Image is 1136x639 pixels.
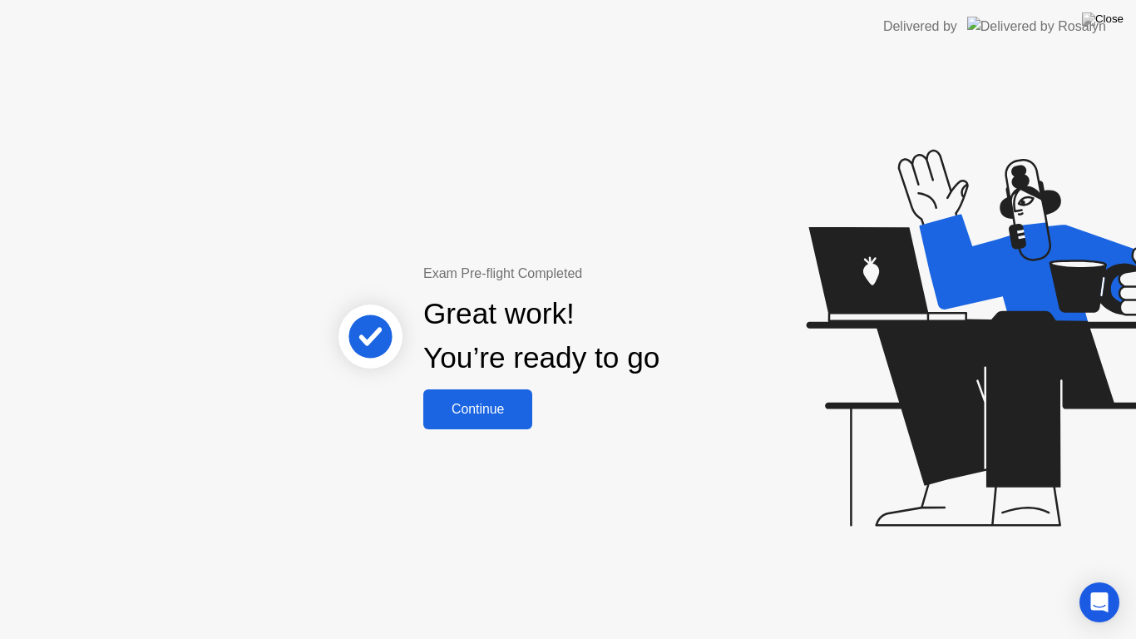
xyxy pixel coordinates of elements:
[967,17,1106,36] img: Delivered by Rosalyn
[1082,12,1124,26] img: Close
[423,389,532,429] button: Continue
[1079,582,1119,622] div: Open Intercom Messenger
[428,402,527,417] div: Continue
[423,264,767,284] div: Exam Pre-flight Completed
[883,17,957,37] div: Delivered by
[423,292,659,380] div: Great work! You’re ready to go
